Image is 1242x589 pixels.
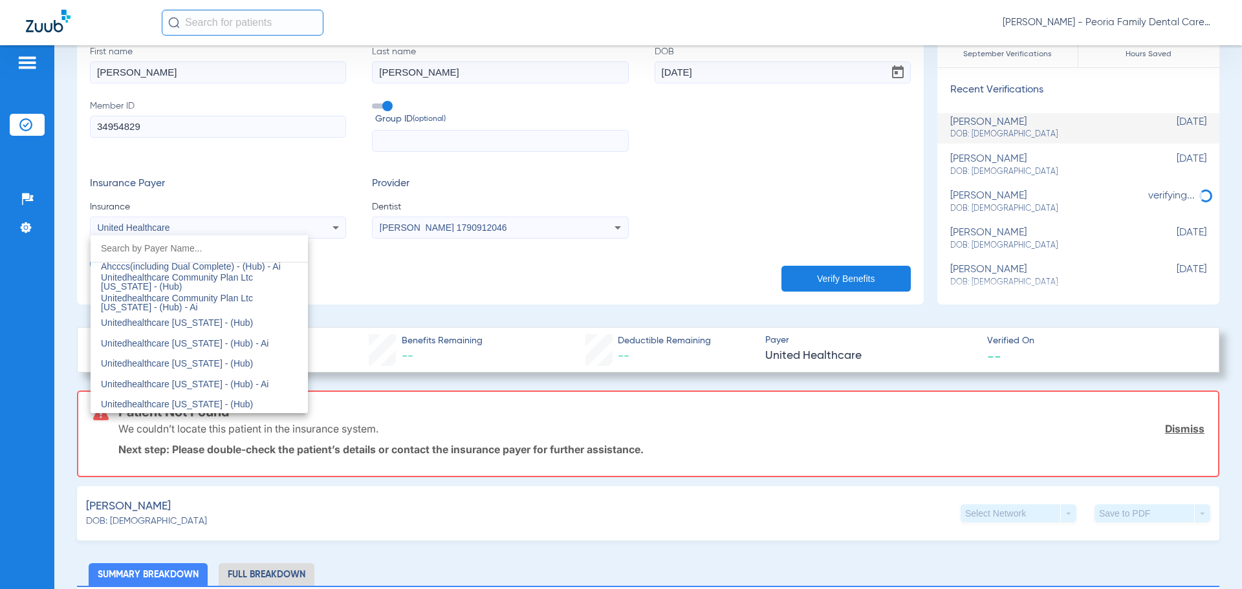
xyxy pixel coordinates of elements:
[101,293,253,312] span: Unitedhealthcare Community Plan Ltc [US_STATE] - (Hub) - Ai
[101,272,253,292] span: Unitedhealthcare Community Plan Ltc [US_STATE] - (Hub)
[101,399,253,409] span: Unitedhealthcare [US_STATE] - (Hub)
[101,338,268,348] span: Unitedhealthcare [US_STATE] - (Hub) - Ai
[91,235,308,262] input: dropdown search
[101,379,268,389] span: Unitedhealthcare [US_STATE] - (Hub) - Ai
[101,358,253,369] span: Unitedhealthcare [US_STATE] - (Hub)
[101,317,253,328] span: Unitedhealthcare [US_STATE] - (Hub)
